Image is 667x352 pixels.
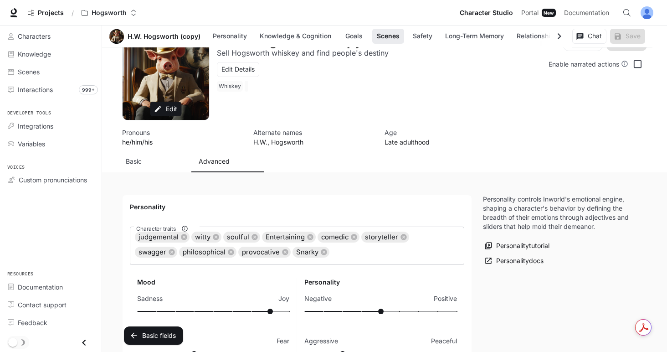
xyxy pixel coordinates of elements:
div: storyteller [361,232,409,243]
span: storyteller [361,232,402,243]
a: Custom pronunciations [4,172,98,188]
button: Open character avatar dialog [123,33,209,120]
div: New [542,9,556,17]
div: witty [191,232,221,243]
button: Goals [339,29,369,44]
button: Character traits [179,223,191,235]
a: Go to projects [24,4,68,22]
img: User avatar [641,6,653,19]
span: Variables [18,139,45,149]
div: provocative [238,247,291,258]
span: Documentation [564,7,609,19]
button: Open character details dialog [122,128,242,147]
span: Integrations [18,121,53,131]
span: witty [191,232,214,243]
p: Age [385,128,505,137]
span: Characters [18,31,51,41]
a: Documentation [4,279,98,295]
div: Enable narrated actions [549,59,628,69]
a: Knowledge [4,46,98,62]
span: swagger [135,247,170,258]
div: comedic [318,232,359,243]
span: Knowledge [18,49,51,59]
p: Joy [278,294,289,303]
span: Projects [38,9,64,17]
button: Open character details dialog [217,47,389,58]
button: Safety [408,29,437,44]
span: Feedback [18,318,47,327]
button: Basic fields [124,326,183,345]
p: Positive [434,294,457,303]
p: Hogsworth [92,9,127,17]
p: H.W., Hogsworth [253,137,374,147]
a: Contact support [4,297,98,313]
span: Character traits [136,225,176,233]
div: swagger [135,247,177,258]
span: provocative [238,247,283,258]
div: Avatar image [123,33,209,120]
div: Avatar image [109,29,124,44]
p: Negative [304,294,332,303]
p: Personality controls Inworld's emotional engine, shaping a character's behavior by defining the b... [483,195,636,231]
p: Late adulthood [385,137,505,147]
button: Edit [150,102,182,117]
button: Relationships [512,29,563,44]
button: Open character avatar dialog [109,29,124,44]
span: Dark mode toggle [8,337,17,347]
button: User avatar [638,4,656,22]
p: Basic [126,157,142,166]
button: Close drawer [74,333,94,352]
button: Open workspace menu [77,4,141,22]
a: H.W. Hogsworth (copy) [128,33,200,40]
button: Personality [208,29,251,44]
p: Sadness [137,294,163,303]
button: Open character details dialog [253,128,374,147]
button: Open character details dialog [385,128,505,147]
span: Snarky [292,247,322,258]
p: Peaceful [431,336,457,346]
div: judgemental [135,232,190,243]
p: Alternate names [253,128,374,137]
a: Scenes [4,64,98,80]
a: Integrations [4,118,98,134]
button: Personalitytutorial [483,238,552,254]
button: Open character details dialog [217,33,367,47]
h6: Mood [137,278,289,287]
span: Custom pronunciations [19,175,87,185]
p: Sell Hogsworth whiskey and find people's destiny [217,48,389,57]
span: Scenes [18,67,40,77]
div: soulful [223,232,260,243]
div: philosophical [179,247,236,258]
a: Interactions [4,82,98,98]
div: / [68,8,77,18]
h4: Personality [130,202,464,212]
a: Personalitydocs [483,254,546,269]
button: Open character details dialog [217,81,250,95]
h6: Personality [304,278,457,287]
p: Advanced [199,157,230,166]
button: Open Command Menu [618,4,636,22]
span: comedic [318,232,352,243]
span: Entertaining [262,232,308,243]
a: Feedback [4,315,98,331]
button: Long-Term Memory [441,29,508,44]
a: PortalNew [518,4,559,22]
a: Variables [4,136,98,152]
div: Snarky [292,247,329,258]
button: Edit Details [217,62,259,77]
span: Whiskey [217,81,245,92]
span: Character Studio [460,7,513,19]
span: Contact support [18,300,67,310]
button: Scenes [372,29,404,44]
p: Fear [277,336,289,346]
span: philosophical [179,247,229,258]
span: soulful [223,232,253,243]
p: he/him/his [122,137,242,147]
a: Documentation [560,4,616,22]
p: Pronouns [122,128,242,137]
button: Knowledge & Cognition [255,29,336,44]
button: Chat [572,29,606,44]
a: Characters [4,28,98,44]
span: Documentation [18,282,63,292]
a: Character Studio [456,4,517,22]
